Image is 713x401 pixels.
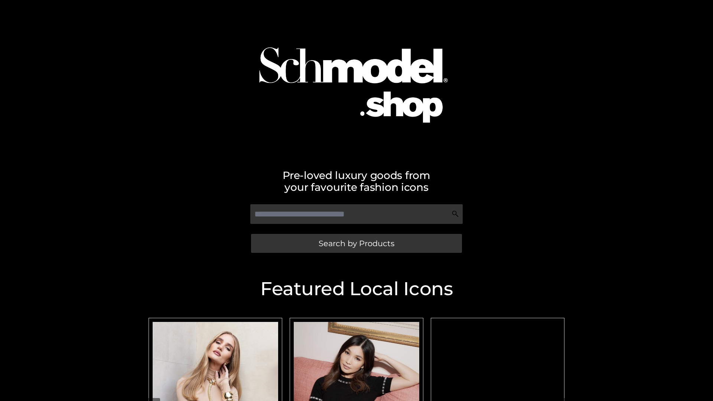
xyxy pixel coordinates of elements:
[145,169,568,193] h2: Pre-loved luxury goods from your favourite fashion icons
[145,280,568,298] h2: Featured Local Icons​
[251,234,462,253] a: Search by Products
[452,210,459,218] img: Search Icon
[319,239,394,247] span: Search by Products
